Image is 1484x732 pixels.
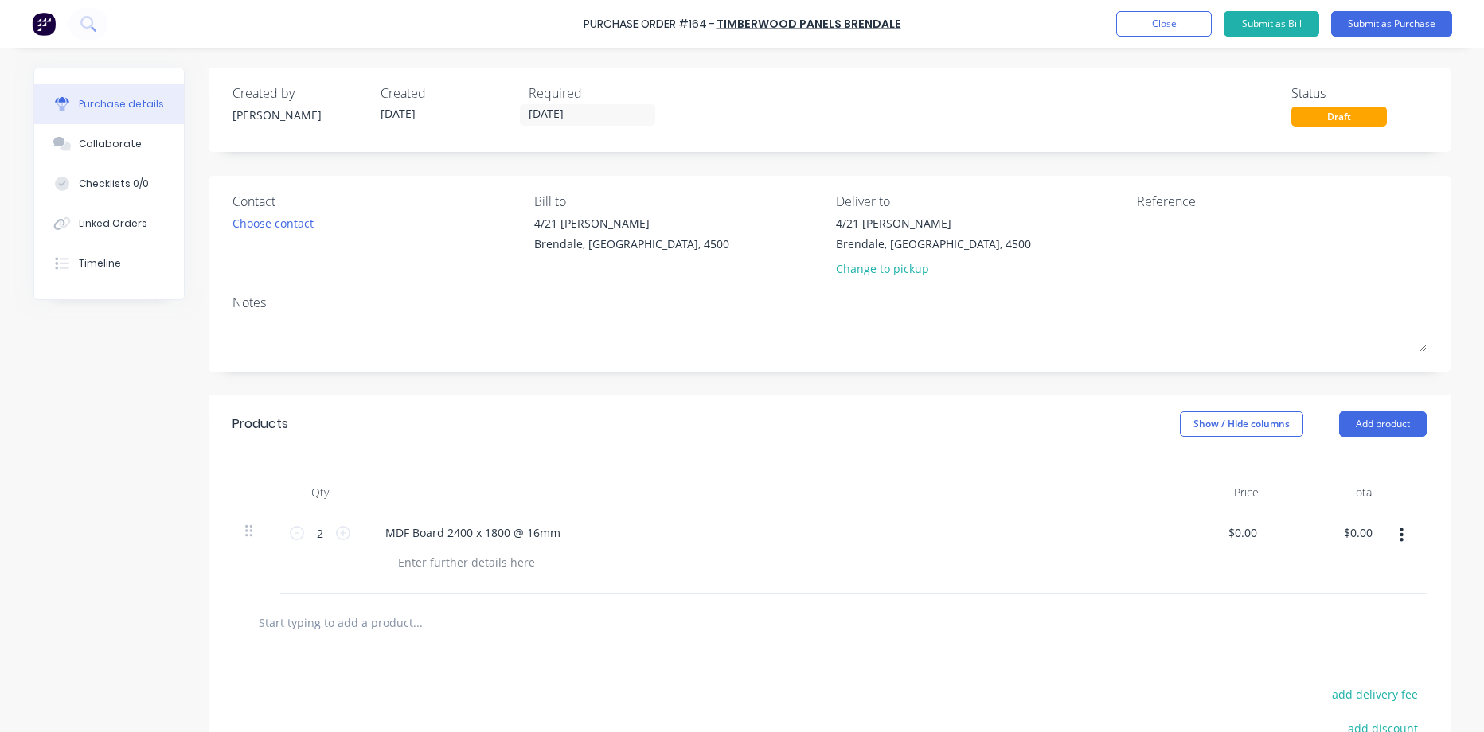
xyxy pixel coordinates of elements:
[1137,192,1427,211] div: Reference
[1271,477,1387,508] div: Total
[34,164,184,204] button: Checklists 0/0
[1331,11,1452,37] button: Submit as Purchase
[232,215,314,232] div: Choose contact
[836,236,1031,252] div: Brendale, [GEOGRAPHIC_DATA], 4500
[1224,11,1319,37] button: Submit as Bill
[34,243,184,283] button: Timeline
[32,12,56,36] img: Factory
[232,415,288,434] div: Products
[584,16,715,33] div: Purchase Order #164 -
[280,477,360,508] div: Qty
[836,215,1031,232] div: 4/21 [PERSON_NAME]
[1339,411,1427,437] button: Add product
[534,192,824,211] div: Bill to
[534,215,729,232] div: 4/21 [PERSON_NAME]
[1116,11,1212,37] button: Close
[836,192,1126,211] div: Deliver to
[836,260,1031,277] div: Change to pickup
[1180,411,1303,437] button: Show / Hide columns
[34,124,184,164] button: Collaborate
[79,97,164,111] div: Purchase details
[34,204,184,243] button: Linked Orders
[381,84,516,103] div: Created
[79,256,121,271] div: Timeline
[232,107,368,123] div: [PERSON_NAME]
[1156,477,1271,508] div: Price
[232,192,522,211] div: Contact
[534,236,729,252] div: Brendale, [GEOGRAPHIC_DATA], 4500
[232,293,1427,312] div: Notes
[1291,84,1427,103] div: Status
[717,16,901,32] a: Timberwood Panels Brendale
[232,84,368,103] div: Created by
[79,216,147,231] div: Linked Orders
[529,84,664,103] div: Required
[79,137,142,151] div: Collaborate
[79,177,149,191] div: Checklists 0/0
[373,521,573,544] div: MDF Board 2400 x 1800 @ 16mm
[1291,107,1387,127] div: Draft
[1322,683,1427,704] button: add delivery fee
[34,84,184,124] button: Purchase details
[258,606,576,638] input: Start typing to add a product...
